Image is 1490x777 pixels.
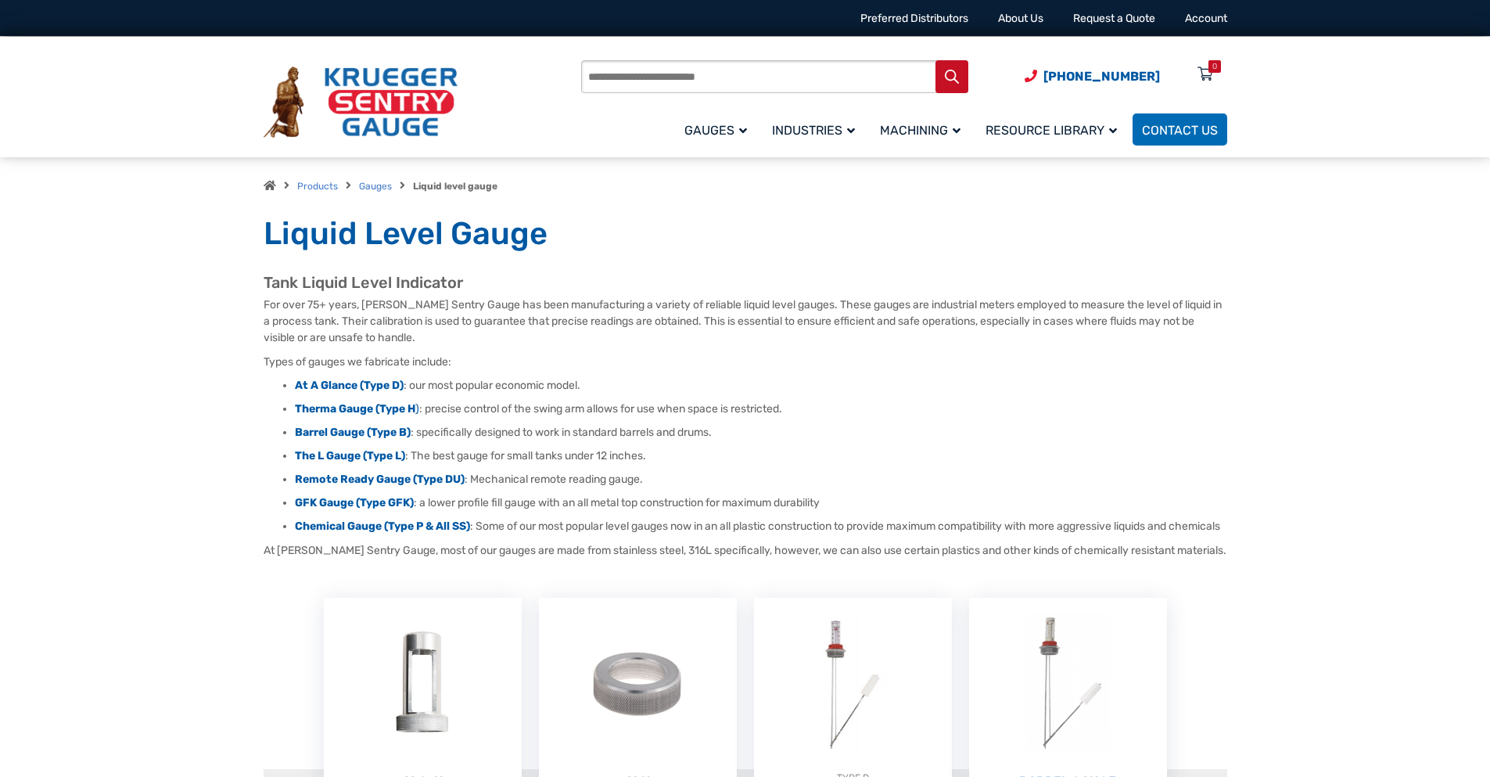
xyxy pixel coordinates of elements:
a: Therma Gauge (Type H) [295,402,419,415]
p: For over 75+ years, [PERSON_NAME] Sentry Gauge has been manufacturing a variety of reliable liqui... [264,297,1227,346]
a: At A Glance (Type D) [295,379,404,392]
p: Types of gauges we fabricate include: [264,354,1227,370]
strong: Therma Gauge (Type H [295,402,415,415]
a: Phone Number (920) 434-8860 [1025,67,1160,86]
a: Resource Library [976,111,1133,148]
li: : precise control of the swing arm allows for use when space is restricted. [295,401,1227,417]
a: Industries [763,111,871,148]
h2: Tank Liquid Level Indicator [264,273,1227,293]
a: Barrel Gauge (Type B) [295,426,411,439]
p: At [PERSON_NAME] Sentry Gauge, most of our gauges are made from stainless steel, 316L specificall... [264,542,1227,559]
a: GFK Gauge (Type GFK) [295,496,414,509]
a: About Us [998,12,1043,25]
a: Request a Quote [1073,12,1155,25]
a: The L Gauge (Type L) [295,449,405,462]
span: Machining [880,123,960,138]
strong: Liquid level gauge [413,181,497,192]
a: Products [297,181,338,192]
a: Gauges [359,181,392,192]
li: : Mechanical remote reading gauge. [295,472,1227,487]
a: Contact Us [1133,113,1227,146]
a: Account [1185,12,1227,25]
img: Barrel Gauge [969,598,1167,770]
img: ALN [539,598,737,770]
a: Remote Ready Gauge (Type DU) [295,473,465,486]
li: : our most popular economic model. [295,378,1227,394]
a: Preferred Distributors [860,12,968,25]
h1: Liquid Level Gauge [264,214,1227,254]
span: Industries [772,123,855,138]
img: At A Glance [754,598,952,770]
li: : Some of our most popular level gauges now in an all plastic construction to provide maximum com... [295,519,1227,534]
span: [PHONE_NUMBER] [1043,69,1160,84]
a: Chemical Gauge (Type P & All SS) [295,520,470,533]
img: Krueger Sentry Gauge [264,67,458,138]
span: Resource Library [986,123,1117,138]
a: Gauges [675,111,763,148]
li: : specifically designed to work in standard barrels and drums. [295,425,1227,441]
span: Gauges [684,123,747,138]
div: 0 [1212,60,1217,73]
li: : The best gauge for small tanks under 12 inches. [295,448,1227,464]
span: Contact Us [1142,123,1218,138]
li: : a lower profile fill gauge with an all metal top construction for maximum durability [295,495,1227,511]
a: Machining [871,111,976,148]
img: ALG-OF [324,598,522,770]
